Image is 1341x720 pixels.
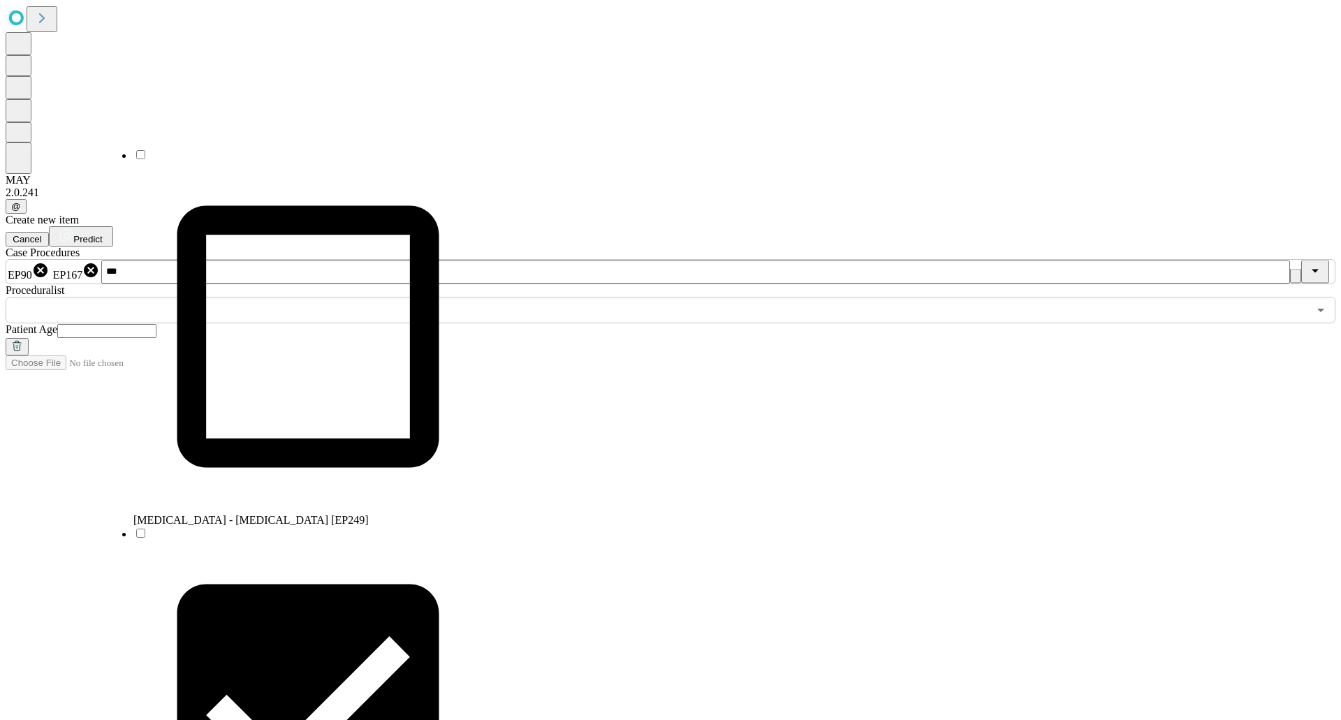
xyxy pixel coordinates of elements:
[1290,269,1301,284] button: Clear
[11,201,21,212] span: @
[13,234,42,244] span: Cancel
[6,323,57,335] span: Patient Age
[6,247,80,258] span: Scheduled Procedure
[53,262,100,281] div: EP167
[1311,300,1331,320] button: Open
[53,269,83,281] span: EP167
[6,214,79,226] span: Create new item
[6,284,64,296] span: Proceduralist
[8,262,49,281] div: EP90
[73,234,102,244] span: Predict
[6,232,49,247] button: Cancel
[49,226,113,247] button: Predict
[133,514,369,526] span: [MEDICAL_DATA] - [MEDICAL_DATA] [EP249]
[6,199,27,214] button: @
[8,269,32,281] span: EP90
[1301,260,1329,284] button: Close
[6,174,1335,186] div: MAY
[6,186,1335,199] div: 2.0.241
